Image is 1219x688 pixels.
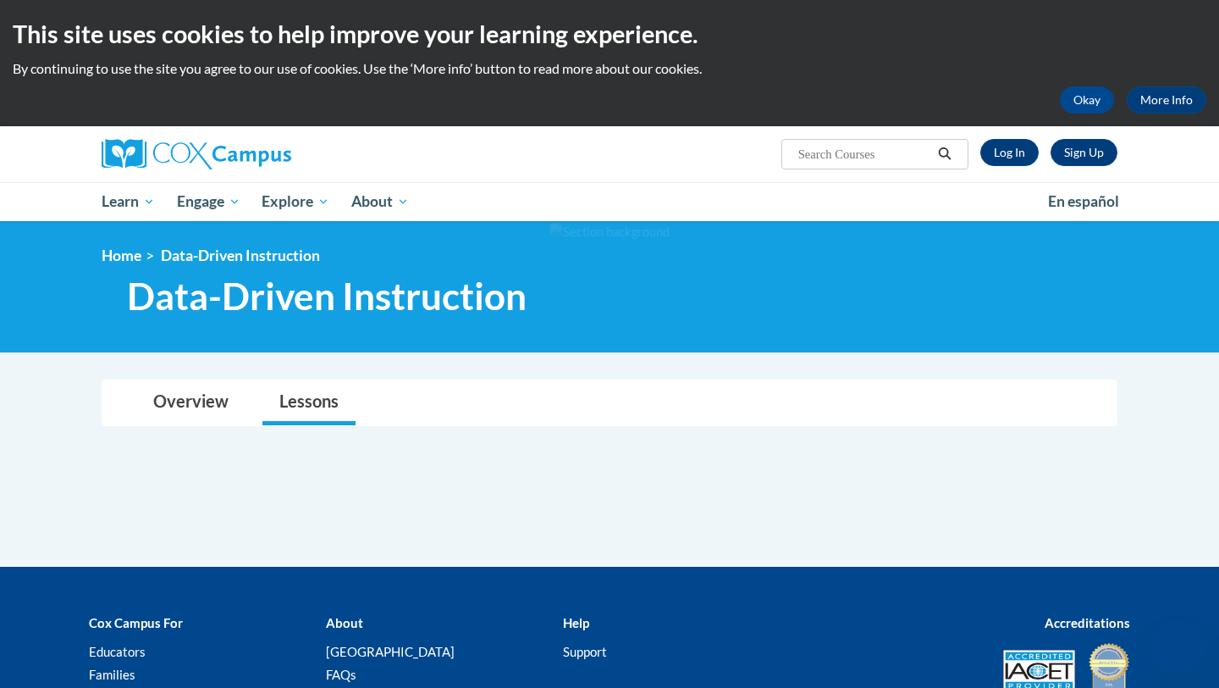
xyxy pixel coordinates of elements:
a: Lessons [262,380,356,425]
a: En español [1037,184,1130,219]
a: Families [89,667,135,682]
a: Explore [251,182,340,221]
b: Help [563,615,589,630]
a: Overview [136,380,245,425]
a: Register [1051,139,1117,166]
span: Learn [102,191,155,212]
input: Search Courses [797,144,932,164]
a: Home [102,247,141,264]
span: Explore [262,191,329,212]
a: About [340,182,420,221]
a: Educators [89,644,146,659]
a: Engage [166,182,251,221]
a: [GEOGRAPHIC_DATA] [326,644,455,659]
span: Data-Driven Instruction [161,247,320,264]
iframe: Button to launch messaging window [1151,620,1205,674]
a: FAQs [326,667,356,682]
b: Accreditations [1045,615,1130,630]
button: Search [932,144,957,164]
img: Cox Campus [102,139,291,169]
span: Data-Driven Instruction [127,274,527,319]
span: Engage [177,191,240,212]
a: Cox Campus [102,139,423,169]
span: About [351,191,409,212]
b: About [326,615,363,630]
a: Log In [980,139,1039,166]
a: Learn [91,182,166,221]
h2: This site uses cookies to help improve your learning experience. [13,17,1206,51]
a: Support [563,644,607,659]
div: Main menu [76,182,1143,221]
b: Cox Campus For [89,615,183,630]
span: En español [1048,192,1119,210]
a: More Info [1127,86,1206,114]
button: Okay [1060,86,1114,114]
img: Section background [549,223,670,241]
p: By continuing to use the site you agree to our use of cookies. Use the ‘More info’ button to read... [13,59,1206,78]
